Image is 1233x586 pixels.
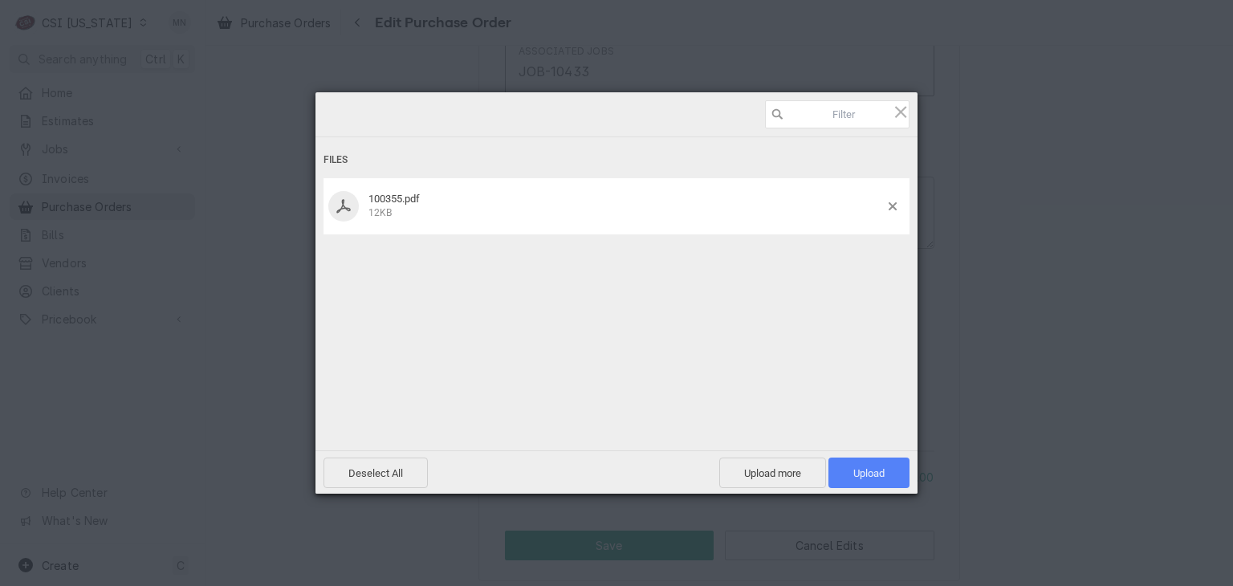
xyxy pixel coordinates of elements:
span: 12KB [368,207,392,218]
div: 100355.pdf [364,193,889,219]
span: Click here or hit ESC to close picker [892,103,909,120]
span: Upload more [719,458,826,488]
span: Upload [828,458,909,488]
span: 100355.pdf [368,193,420,205]
input: Filter [765,100,909,128]
span: Upload [853,467,885,479]
div: Files [324,145,909,175]
span: Deselect All [324,458,428,488]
